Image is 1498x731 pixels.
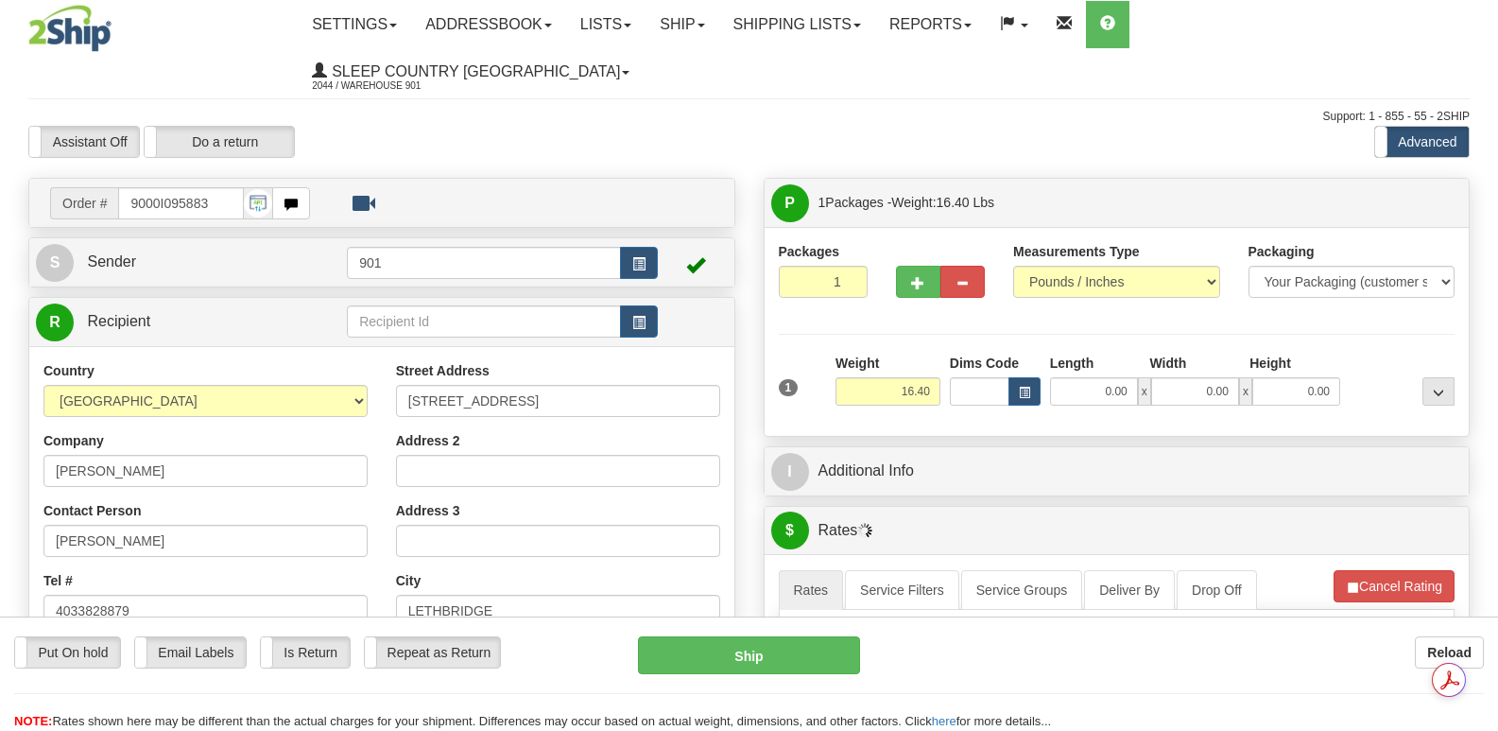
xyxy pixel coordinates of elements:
[835,354,879,373] label: Weight
[566,1,646,48] a: Lists
[43,571,73,590] label: Tel #
[771,512,1463,550] a: $Rates
[43,501,141,520] label: Contact Person
[396,501,460,520] label: Address 3
[1177,570,1257,610] a: Drop Off
[932,714,956,728] a: here
[638,636,859,674] button: Ship
[36,303,313,341] a: R Recipient
[961,570,1082,610] a: Service Groups
[779,242,840,261] label: Packages
[135,637,246,668] label: Email Labels
[771,512,809,549] span: $
[14,714,52,728] span: NOTE:
[1422,377,1455,406] div: ...
[779,570,844,610] a: Rates
[347,305,621,338] input: Recipient Id
[396,571,421,590] label: City
[244,189,272,218] img: API
[771,184,809,222] span: P
[845,570,959,610] a: Service Filters
[875,1,986,48] a: Reports
[646,1,718,48] a: Ship
[36,304,74,341] span: R
[1415,636,1484,669] button: Reload
[396,431,460,450] label: Address 2
[298,1,411,48] a: Settings
[312,77,454,96] span: 2044 / Warehouse 901
[1427,645,1472,660] b: Reload
[28,109,1470,125] div: Support: 1 - 855 - 55 - 2SHIP
[36,243,347,282] a: S Sender
[347,247,621,279] input: Sender Id
[950,354,1019,373] label: Dims Code
[1149,354,1186,373] label: Width
[43,431,104,450] label: Company
[857,523,872,538] img: Progress.gif
[327,63,620,79] span: Sleep Country [GEOGRAPHIC_DATA]
[36,244,74,282] span: S
[719,1,875,48] a: Shipping lists
[771,452,1463,491] a: IAdditional Info
[43,361,95,380] label: Country
[818,195,826,210] span: 1
[973,195,995,210] span: Lbs
[15,637,120,668] label: Put On hold
[261,637,350,668] label: Is Return
[771,183,1463,222] a: P 1Packages -Weight:16.40 Lbs
[396,361,490,380] label: Street Address
[411,1,566,48] a: Addressbook
[937,195,970,210] span: 16.40
[396,385,720,417] input: Enter a location
[891,195,994,210] span: Weight:
[1248,242,1315,261] label: Packaging
[1334,570,1455,602] button: Cancel Rating
[29,127,139,157] label: Assistant Off
[87,313,150,329] span: Recipient
[1138,377,1151,406] span: x
[298,48,644,96] a: Sleep Country [GEOGRAPHIC_DATA] 2044 / Warehouse 901
[1050,354,1094,373] label: Length
[1375,127,1469,157] label: Advanced
[1239,377,1252,406] span: x
[771,453,809,491] span: I
[145,127,294,157] label: Do a return
[1013,242,1140,261] label: Measurements Type
[50,187,118,219] span: Order #
[87,253,136,270] span: Sender
[1084,570,1175,610] a: Deliver By
[818,183,995,221] span: Packages -
[1455,269,1496,461] iframe: chat widget
[1249,354,1291,373] label: Height
[28,5,112,52] img: logo2044.jpg
[365,637,500,668] label: Repeat as Return
[779,379,799,396] span: 1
